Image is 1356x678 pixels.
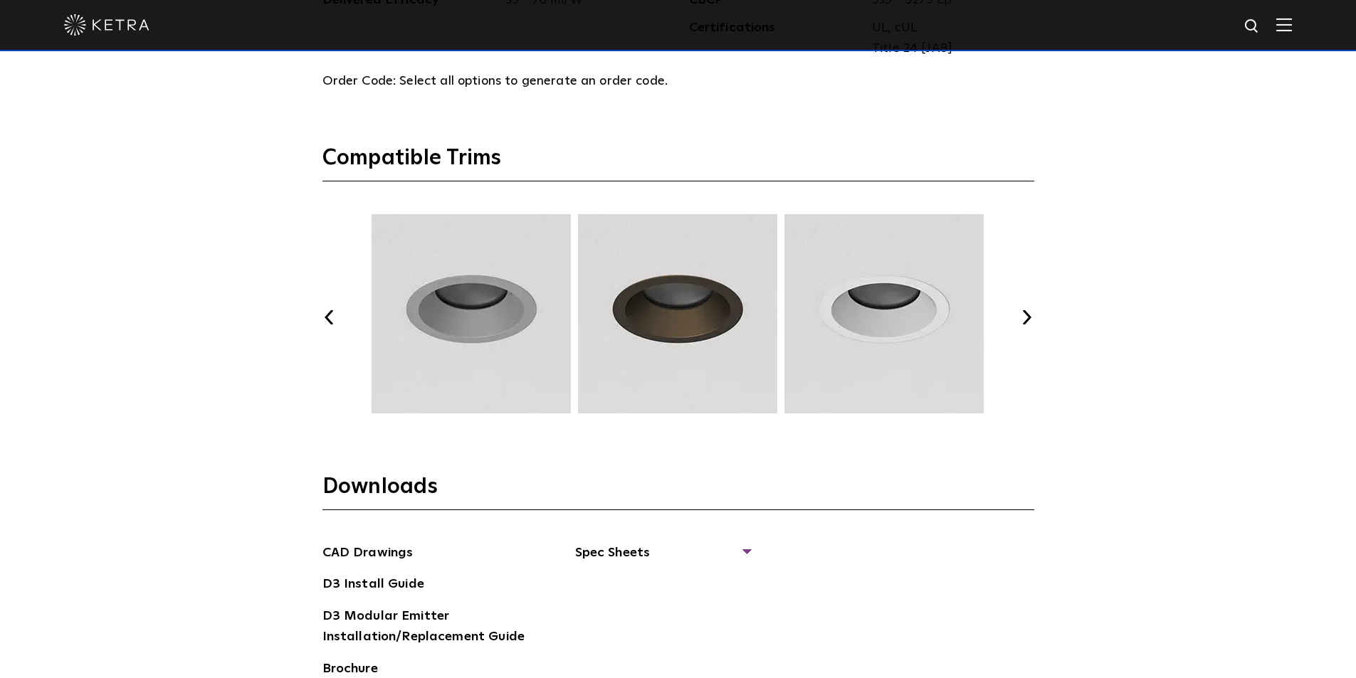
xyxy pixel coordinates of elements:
[322,310,337,324] button: Previous
[399,75,668,88] span: Select all options to generate an order code.
[322,144,1034,181] h3: Compatible Trims
[64,14,149,36] img: ketra-logo-2019-white
[1276,18,1292,31] img: Hamburger%20Nav.svg
[575,543,750,574] span: Spec Sheets
[1020,310,1034,324] button: Next
[576,214,779,413] img: TRM009.webp
[322,473,1034,510] h3: Downloads
[322,75,396,88] span: Order Code:
[322,574,424,597] a: D3 Install Guide
[322,543,414,566] a: CAD Drawings
[322,606,536,650] a: D3 Modular Emitter Installation/Replacement Guide
[1244,18,1261,36] img: search icon
[369,214,573,413] img: TRM008.webp
[782,214,986,413] img: TRM010.webp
